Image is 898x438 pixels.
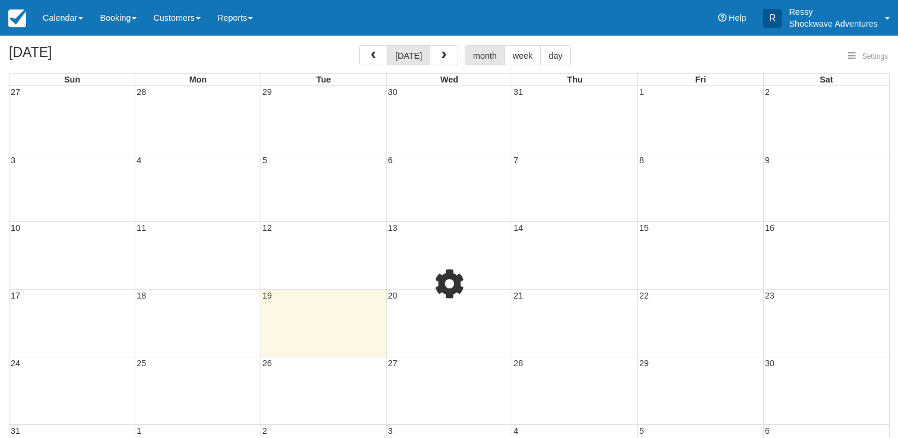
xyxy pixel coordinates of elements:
[8,9,26,27] img: checkfront-main-nav-mini-logo.png
[135,155,142,165] span: 4
[9,155,17,165] span: 3
[764,291,776,300] span: 23
[789,18,878,30] p: Shockwave Adventures
[540,45,570,65] button: day
[764,358,776,368] span: 30
[718,14,726,22] i: Help
[261,223,273,233] span: 12
[764,155,771,165] span: 9
[638,87,645,97] span: 1
[316,75,331,84] span: Tue
[135,291,147,300] span: 18
[9,45,159,67] h2: [DATE]
[764,426,771,436] span: 6
[387,45,430,65] button: [DATE]
[567,75,582,84] span: Thu
[638,155,645,165] span: 8
[9,291,21,300] span: 17
[695,75,706,84] span: Fri
[387,223,399,233] span: 13
[64,75,80,84] span: Sun
[512,426,519,436] span: 4
[189,75,207,84] span: Mon
[638,291,650,300] span: 22
[261,358,273,368] span: 26
[789,6,878,18] p: Ressy
[763,9,782,28] div: R
[820,75,833,84] span: Sat
[512,223,524,233] span: 14
[261,291,273,300] span: 19
[764,223,776,233] span: 16
[387,291,399,300] span: 20
[638,426,645,436] span: 5
[135,426,142,436] span: 1
[387,426,394,436] span: 3
[135,223,147,233] span: 11
[512,87,524,97] span: 31
[135,87,147,97] span: 28
[764,87,771,97] span: 2
[9,223,21,233] span: 10
[638,223,650,233] span: 15
[638,358,650,368] span: 29
[504,45,541,65] button: week
[261,87,273,97] span: 29
[512,291,524,300] span: 21
[841,48,895,65] button: Settings
[729,13,747,23] span: Help
[465,45,505,65] button: month
[512,358,524,368] span: 28
[440,75,458,84] span: Wed
[9,358,21,368] span: 24
[9,426,21,436] span: 31
[512,155,519,165] span: 7
[387,155,394,165] span: 6
[862,52,888,61] span: Settings
[9,87,21,97] span: 27
[387,358,399,368] span: 27
[261,426,268,436] span: 2
[135,358,147,368] span: 25
[387,87,399,97] span: 30
[261,155,268,165] span: 5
